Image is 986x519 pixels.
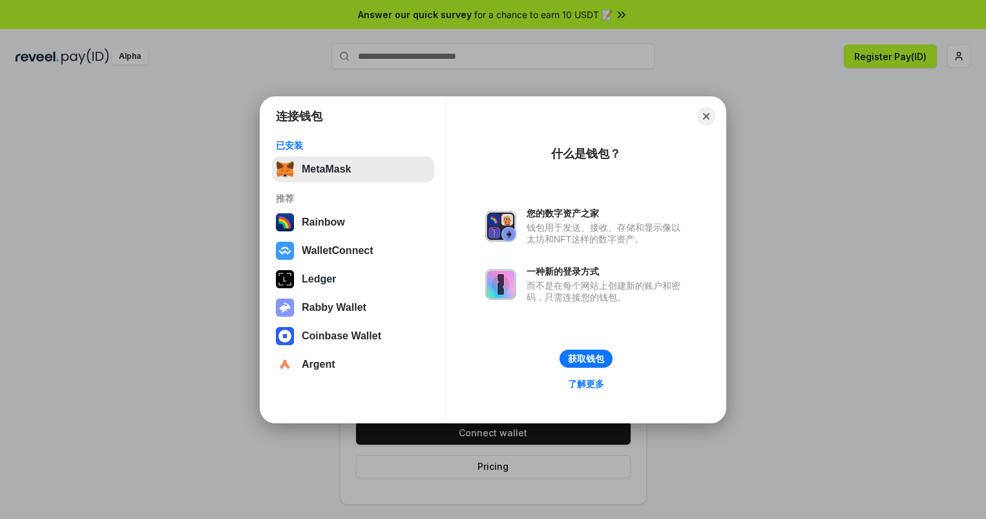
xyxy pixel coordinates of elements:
button: Rabby Wallet [272,295,434,321]
div: Rabby Wallet [302,302,366,313]
h1: 连接钱包 [276,109,322,124]
button: Close [697,107,715,125]
div: Argent [302,359,335,370]
div: 已安装 [276,140,430,151]
img: svg+xml,%3Csvg%20width%3D%2228%22%20height%3D%2228%22%20viewBox%3D%220%200%2028%2028%22%20fill%3D... [276,327,294,345]
img: svg+xml,%3Csvg%20xmlns%3D%22http%3A%2F%2Fwww.w3.org%2F2000%2Fsvg%22%20width%3D%2228%22%20height%3... [276,270,294,288]
button: WalletConnect [272,238,434,264]
div: 了解更多 [568,378,604,390]
img: svg+xml,%3Csvg%20xmlns%3D%22http%3A%2F%2Fwww.w3.org%2F2000%2Fsvg%22%20fill%3D%22none%22%20viewBox... [276,299,294,317]
div: 推荐 [276,193,430,204]
button: Argent [272,352,434,377]
button: Coinbase Wallet [272,323,434,349]
div: 获取钱包 [568,353,604,365]
div: Coinbase Wallet [302,330,381,342]
button: Rainbow [272,209,434,235]
div: Rainbow [302,217,345,228]
div: 而不是在每个网站上创建新的账户和密码，只需连接您的钱包。 [527,280,687,303]
img: svg+xml,%3Csvg%20xmlns%3D%22http%3A%2F%2Fwww.w3.org%2F2000%2Fsvg%22%20fill%3D%22none%22%20viewBox... [485,211,516,242]
img: svg+xml,%3Csvg%20width%3D%22120%22%20height%3D%22120%22%20viewBox%3D%220%200%20120%20120%22%20fil... [276,213,294,231]
div: Ledger [302,273,336,285]
img: svg+xml,%3Csvg%20fill%3D%22none%22%20height%3D%2233%22%20viewBox%3D%220%200%2035%2033%22%20width%... [276,160,294,178]
div: WalletConnect [302,245,373,257]
button: Ledger [272,266,434,292]
div: 钱包用于发送、接收、存储和显示像以太坊和NFT这样的数字资产。 [527,222,687,245]
img: svg+xml,%3Csvg%20xmlns%3D%22http%3A%2F%2Fwww.w3.org%2F2000%2Fsvg%22%20fill%3D%22none%22%20viewBox... [485,269,516,300]
button: 获取钱包 [560,350,613,368]
div: 您的数字资产之家 [527,207,687,219]
button: MetaMask [272,156,434,182]
img: svg+xml,%3Csvg%20width%3D%2228%22%20height%3D%2228%22%20viewBox%3D%220%200%2028%2028%22%20fill%3D... [276,242,294,260]
div: 一种新的登录方式 [527,266,687,277]
div: 什么是钱包？ [551,146,621,162]
img: svg+xml,%3Csvg%20width%3D%2228%22%20height%3D%2228%22%20viewBox%3D%220%200%2028%2028%22%20fill%3D... [276,355,294,374]
a: 了解更多 [560,376,612,392]
div: MetaMask [302,164,351,175]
